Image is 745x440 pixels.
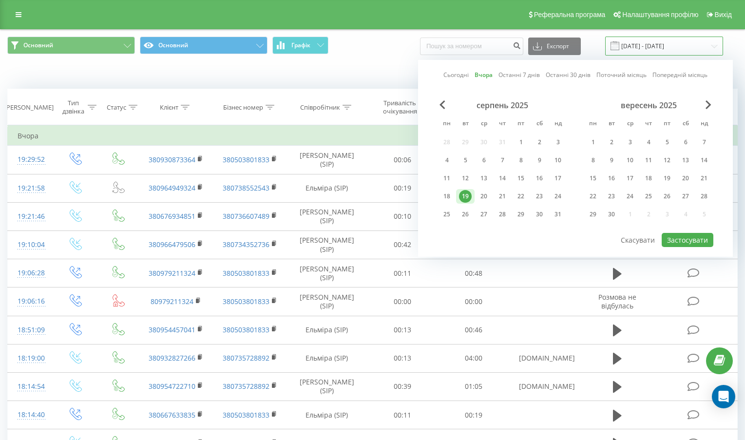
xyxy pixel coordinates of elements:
[698,190,710,203] div: 28
[639,171,658,186] div: чт 18 вер 2025 р.
[496,154,509,167] div: 7
[706,100,711,109] span: Next Month
[376,99,424,115] div: Тривалість очікування
[549,153,567,168] div: нд 10 серп 2025 р.
[679,190,692,203] div: 27
[440,172,453,185] div: 11
[624,172,636,185] div: 17
[493,171,512,186] div: чт 14 серп 2025 р.
[291,42,310,49] span: Графік
[642,172,655,185] div: 18
[533,190,546,203] div: 23
[549,207,567,222] div: нд 31 серп 2025 р.
[456,207,475,222] div: вт 26 серп 2025 р.
[287,401,367,429] td: Ельміра (SIP)
[478,208,490,221] div: 27
[624,136,636,149] div: 3
[552,190,564,203] div: 24
[676,171,695,186] div: сб 20 вер 2025 р.
[598,292,636,310] span: Розмова не відбулась
[223,325,269,334] a: 380503801833
[456,153,475,168] div: вт 5 серп 2025 р.
[549,135,567,150] div: нд 3 серп 2025 р.
[698,136,710,149] div: 7
[528,38,581,55] button: Експорт
[623,117,637,132] abbr: середа
[18,321,43,340] div: 18:51:09
[584,135,602,150] div: пн 1 вер 2025 р.
[223,103,263,112] div: Бізнес номер
[272,37,328,54] button: Графік
[149,183,195,192] a: 380964949324
[676,153,695,168] div: сб 13 вер 2025 р.
[496,172,509,185] div: 14
[661,136,673,149] div: 5
[695,171,713,186] div: нд 21 вер 2025 р.
[584,153,602,168] div: пн 8 вер 2025 р.
[140,37,267,54] button: Основний
[495,117,510,132] abbr: четвер
[438,401,509,429] td: 00:19
[605,172,618,185] div: 16
[512,189,530,204] div: пт 22 серп 2025 р.
[658,189,676,204] div: пт 26 вер 2025 р.
[287,372,367,401] td: [PERSON_NAME] (SIP)
[624,154,636,167] div: 10
[515,172,527,185] div: 15
[475,171,493,186] div: ср 13 серп 2025 р.
[552,172,564,185] div: 17
[496,190,509,203] div: 21
[695,135,713,150] div: нд 7 вер 2025 р.
[615,233,660,247] button: Скасувати
[18,179,43,198] div: 19:21:58
[584,189,602,204] div: пн 22 вер 2025 р.
[438,207,456,222] div: пн 25 серп 2025 р.
[7,37,135,54] button: Основний
[367,174,438,202] td: 00:19
[438,344,509,372] td: 04:00
[438,100,567,110] div: серпень 2025
[287,202,367,230] td: [PERSON_NAME] (SIP)
[509,372,583,401] td: [DOMAIN_NAME]
[676,135,695,150] div: сб 6 вер 2025 р.
[587,172,599,185] div: 15
[367,259,438,287] td: 00:11
[515,190,527,203] div: 22
[493,207,512,222] div: чт 28 серп 2025 р.
[438,259,509,287] td: 00:48
[367,372,438,401] td: 00:39
[287,344,367,372] td: Ельміра (SIP)
[512,135,530,150] div: пт 1 серп 2025 р.
[658,135,676,150] div: пт 5 вер 2025 р.
[438,171,456,186] div: пн 11 серп 2025 р.
[456,171,475,186] div: вт 12 серп 2025 р.
[475,207,493,222] div: ср 27 серп 2025 р.
[496,208,509,221] div: 28
[515,154,527,167] div: 8
[18,349,43,368] div: 18:19:00
[695,189,713,204] div: нд 28 вер 2025 р.
[584,100,713,110] div: вересень 2025
[459,208,472,221] div: 26
[698,172,710,185] div: 21
[459,172,472,185] div: 12
[478,172,490,185] div: 13
[587,208,599,221] div: 29
[602,189,621,204] div: вт 23 вер 2025 р.
[584,207,602,222] div: пн 29 вер 2025 р.
[367,344,438,372] td: 00:13
[605,208,618,221] div: 30
[287,230,367,259] td: [PERSON_NAME] (SIP)
[712,385,735,408] div: Open Intercom Messenger
[530,153,549,168] div: сб 9 серп 2025 р.
[439,117,454,132] abbr: понеділок
[658,171,676,186] div: пт 19 вер 2025 р.
[223,382,269,391] a: 380735728892
[18,207,43,226] div: 19:21:46
[438,316,509,344] td: 00:46
[698,154,710,167] div: 14
[605,190,618,203] div: 23
[477,117,491,132] abbr: середа
[530,189,549,204] div: сб 23 серп 2025 р.
[18,377,43,396] div: 18:14:54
